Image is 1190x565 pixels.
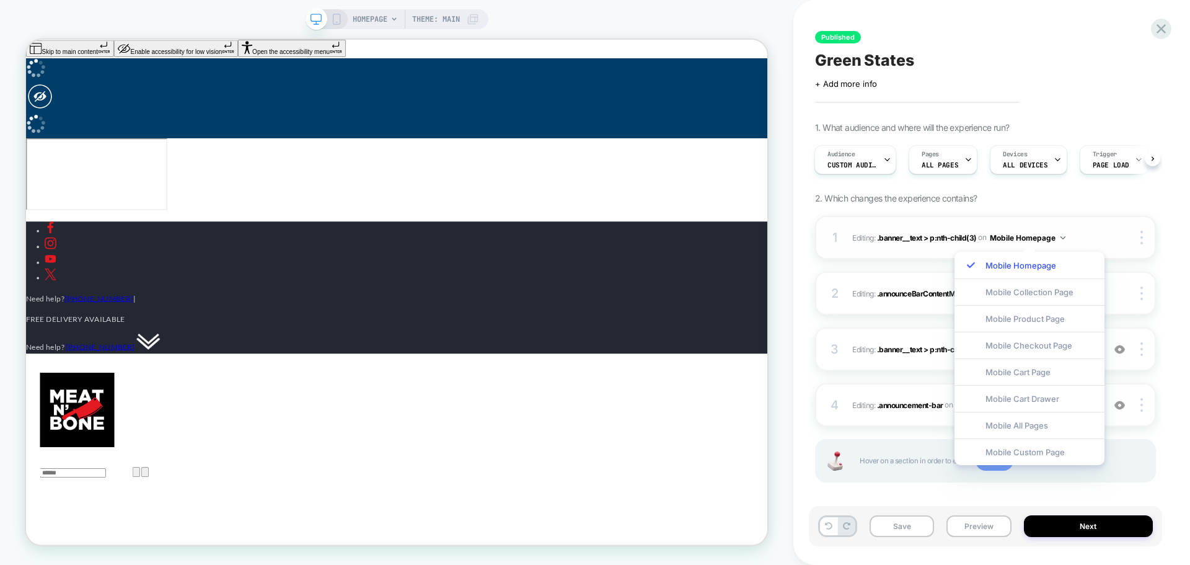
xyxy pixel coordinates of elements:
[829,338,841,360] div: 3
[1140,287,1143,300] img: close
[1114,400,1125,411] img: crossed eye
[302,12,405,21] span: Open the accessibility menu
[1140,231,1143,244] img: close
[954,332,1104,358] div: Mobile Checkout Page
[1093,150,1117,159] span: Trigger
[1003,161,1047,169] span: ALL DEVICES
[852,230,1097,246] span: Editing :
[815,193,977,203] span: 2. Which changes the experience contains?
[827,150,855,159] span: Audience
[815,122,1009,133] span: 1. What audience and where will the experience run?
[870,515,934,537] button: Save
[829,394,841,416] div: 4
[954,438,1104,465] div: Mobile Custom Page
[822,452,847,471] img: Joystick
[852,398,1097,413] span: Editing :
[19,444,118,543] img: Meat N' Bone
[945,398,953,412] span: on
[946,515,1011,537] button: Preview
[829,282,841,305] div: 2
[990,230,1065,246] button: Mobile Homepage
[954,358,1104,385] div: Mobile Cart Page
[954,305,1104,332] div: Mobile Product Page
[954,385,1104,412] div: Mobile Cart Drawer
[877,288,977,298] span: .announceBarContentMob > p
[978,231,986,244] span: on
[954,252,1104,278] div: Mobile Homepage
[877,233,977,242] span: .banner__text > p:nth-child(3)
[139,12,262,21] span: Enable accessibility for low vision
[19,444,970,554] a: Meat N' Bone
[877,400,943,409] span: .announcement-bar
[1140,342,1143,356] img: close
[1140,398,1143,412] img: close
[815,51,914,69] span: Green States
[117,1,283,23] button: Enable accessibility for low vision
[353,9,387,29] span: HOMEPAGE
[148,392,178,413] img: imageDowner
[1024,515,1153,537] button: Next
[827,161,877,169] span: Custom Audience
[922,161,958,169] span: ALL PAGES
[1093,161,1129,169] span: Page Load
[21,12,96,21] span: Skip to main content
[954,412,1104,438] div: Mobile All Pages
[860,451,1142,471] span: Hover on a section in order to edit or
[815,79,877,89] span: + Add more info
[954,278,1104,305] div: Mobile Collection Page
[1003,150,1027,159] span: Devices
[815,31,861,43] span: Published
[829,226,841,249] div: 1
[852,286,1097,301] span: Editing :
[922,150,939,159] span: Pages
[51,339,143,350] a: call 1 (877) 448-6328
[1114,344,1125,355] img: crossed eye
[1060,236,1065,239] img: down arrow
[53,403,145,415] a: call 1 (877) 448-6328
[412,9,460,29] span: Theme: MAIN
[877,344,977,354] span: .banner__text > p:nth-child(3)
[852,342,1097,357] span: Editing :
[967,261,975,269] img: blue checkmark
